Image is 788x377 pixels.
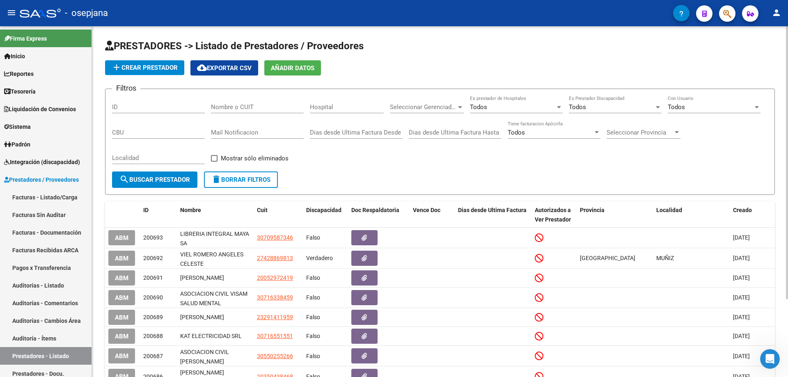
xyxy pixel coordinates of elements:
span: [DATE] [733,234,750,241]
span: PRESTADORES -> Listado de Prestadores / Proveedores [105,40,364,52]
datatable-header-cell: Cuit [254,201,303,228]
datatable-header-cell: Doc Respaldatoria [348,201,410,228]
span: [GEOGRAPHIC_DATA] [580,255,635,261]
span: 30550255266 [257,353,293,359]
span: ABM [115,234,128,242]
span: Liquidación de Convenios [4,105,76,114]
span: 200692 [143,255,163,261]
span: Falso [306,234,320,241]
span: [DATE] [733,255,750,261]
span: ABM [115,333,128,340]
mat-icon: cloud_download [197,63,207,73]
datatable-header-cell: Vence Doc [410,201,455,228]
span: 30709587346 [257,234,293,241]
span: Discapacidad [306,207,341,213]
span: Sistema [4,122,31,131]
span: Vence Doc [413,207,440,213]
mat-icon: delete [211,174,221,184]
div: ASOCIACION CIVIL [PERSON_NAME] [180,347,250,365]
datatable-header-cell: Autorizados a Ver Prestador [531,201,577,228]
span: 200687 [143,353,163,359]
button: Borrar Filtros [204,171,278,188]
span: Añadir Datos [271,64,314,72]
span: Verdadero [306,255,333,261]
span: Prestadores / Proveedores [4,175,79,184]
span: [DATE] [733,274,750,281]
span: Seleccionar Provincia [607,129,673,136]
button: Añadir Datos [264,60,321,75]
span: Todos [668,103,685,111]
button: Crear Prestador [105,60,184,75]
span: Reportes [4,69,34,78]
span: ABM [115,352,128,360]
span: Localidad [656,207,682,213]
mat-icon: person [772,8,781,18]
span: Falso [306,333,320,339]
span: 27428869813 [257,255,293,261]
span: ABM [115,294,128,302]
span: ABM [115,255,128,262]
button: ABM [108,348,135,363]
span: 30716338459 [257,294,293,301]
button: Buscar Prestador [112,171,197,188]
datatable-header-cell: Creado [730,201,775,228]
h3: Filtros [112,82,140,94]
div: KAT ELECTRICIDAD SRL [180,331,250,341]
span: Nombre [180,207,201,213]
mat-icon: menu [7,8,16,18]
span: [DATE] [733,294,750,301]
span: Exportar CSV [197,64,252,72]
div: ASOCIACION CIVIL VISAM SALUD MENTAL [180,289,250,306]
span: 20052972419 [257,274,293,281]
span: 200688 [143,333,163,339]
span: Todos [508,129,525,136]
span: ABM [115,314,128,321]
span: Buscar Prestador [119,176,190,183]
button: ABM [108,270,135,286]
span: [DATE] [733,333,750,339]
span: 200689 [143,314,163,320]
button: ABM [108,290,135,305]
span: Mostrar sólo eliminados [221,153,289,163]
span: Todos [470,103,487,111]
span: Provincia [580,207,605,213]
span: 200691 [143,274,163,281]
mat-icon: add [112,62,121,72]
datatable-header-cell: Nombre [177,201,254,228]
div: LIBRERIA INTEGRAL MAYA SA [180,229,250,247]
span: Firma Express [4,34,47,43]
span: Creado [733,207,752,213]
span: Cuit [257,207,268,213]
span: Seleccionar Gerenciador [390,103,456,111]
button: Exportar CSV [190,60,258,75]
span: ID [143,207,149,213]
datatable-header-cell: Provincia [577,201,653,228]
span: Doc Respaldatoria [351,207,399,213]
button: ABM [108,251,135,266]
span: 23291411959 [257,314,293,320]
datatable-header-cell: Dias desde Ultima Factura [455,201,531,228]
span: Inicio [4,52,25,61]
button: ABM [108,310,135,325]
span: Falso [306,314,320,320]
span: Falso [306,274,320,281]
span: 200693 [143,234,163,241]
span: [DATE] [733,353,750,359]
span: Falso [306,294,320,301]
span: Tesorería [4,87,36,96]
iframe: Intercom live chat [760,349,780,369]
span: Dias desde Ultima Factura [458,207,527,213]
span: Integración (discapacidad) [4,158,80,167]
span: Todos [569,103,586,111]
span: [DATE] [733,314,750,320]
span: Autorizados a Ver Prestador [535,207,571,223]
button: ABM [108,329,135,344]
mat-icon: search [119,174,129,184]
span: Borrar Filtros [211,176,270,183]
span: Falso [306,353,320,359]
span: 200690 [143,294,163,301]
datatable-header-cell: Discapacidad [303,201,348,228]
div: VIEL ROMERO ANGELES CELESTE [180,250,250,267]
span: Padrón [4,140,30,149]
span: ABM [115,274,128,282]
